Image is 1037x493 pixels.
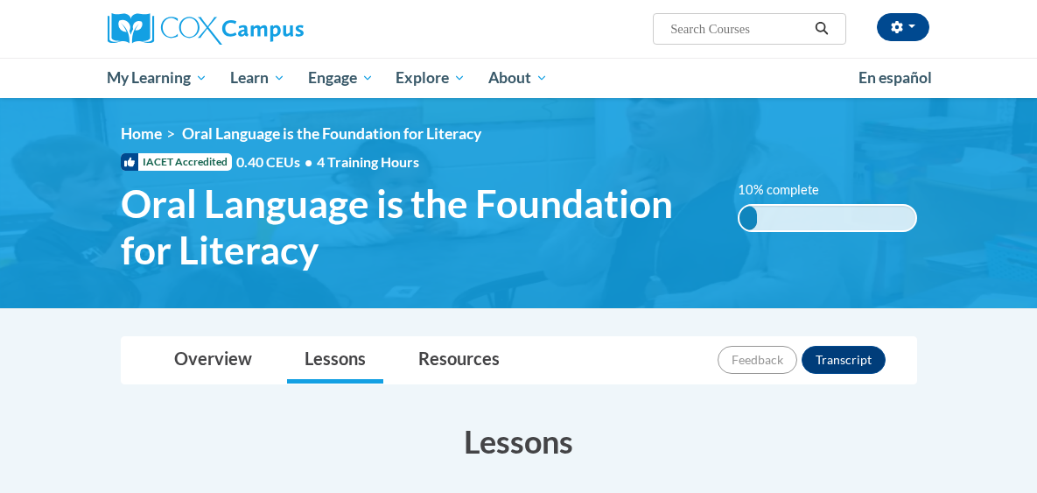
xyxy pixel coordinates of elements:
button: Feedback [718,346,797,374]
a: En español [847,60,943,96]
a: Engage [297,58,385,98]
a: Overview [157,337,270,384]
span: 0.40 CEUs [236,152,317,172]
a: Home [121,124,162,143]
span: Explore [396,67,466,88]
div: 10% complete [739,206,757,230]
span: About [488,67,548,88]
button: Search [809,18,835,39]
a: Explore [384,58,477,98]
span: Learn [230,67,285,88]
h3: Lessons [121,419,917,463]
span: • [305,153,312,170]
span: Engage [308,67,374,88]
span: IACET Accredited [121,153,232,171]
button: Account Settings [877,13,929,41]
span: En español [858,68,932,87]
span: 4 Training Hours [317,153,419,170]
a: Lessons [287,337,383,384]
a: My Learning [96,58,220,98]
a: Cox Campus [108,13,364,45]
button: Transcript [802,346,886,374]
span: My Learning [107,67,207,88]
input: Search Courses [669,18,809,39]
a: Learn [219,58,297,98]
img: Cox Campus [108,13,304,45]
a: Resources [401,337,517,384]
div: Main menu [95,58,943,98]
label: 10% complete [738,180,838,200]
span: Oral Language is the Foundation for Literacy [182,124,481,143]
a: About [477,58,559,98]
span: Oral Language is the Foundation for Literacy [121,180,711,273]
